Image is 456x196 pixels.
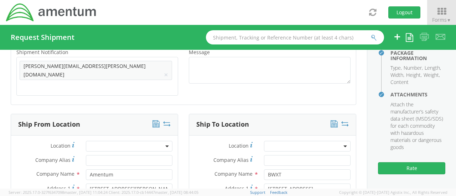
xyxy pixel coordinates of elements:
[390,71,404,79] li: Width
[339,190,447,195] span: Copyright © [DATE]-[DATE] Agistix Inc., All Rights Reserved
[196,121,249,128] h3: Ship To Location
[206,30,384,44] input: Shipment, Tracking or Reference Number (at least 4 chars)
[447,17,451,23] span: ▼
[404,64,423,71] li: Number
[390,50,445,61] h4: Package Information
[47,185,71,192] span: Address 1
[432,16,451,23] span: Forms
[16,49,68,55] span: Shipment Notification
[214,170,253,177] span: Company Name
[213,157,249,163] span: Company Alias
[189,49,210,55] span: Message
[109,190,198,195] span: Client: 2025.17.0-cb14447
[270,190,287,195] a: Feedback
[155,190,198,195] span: master, [DATE] 08:44:05
[5,2,97,22] img: dyn-intl-logo-049831509241104b2a82.png
[390,92,445,97] h4: Attachments
[35,157,71,163] span: Company Alias
[250,190,265,195] a: Support
[18,121,80,128] h3: Ship From Location
[225,185,249,192] span: Address 1
[406,71,422,79] li: Height
[390,101,444,151] li: Attach the manufacturer’s safety data sheet (MSDS/SDS) for each commodity with hazardous material...
[11,33,74,41] h4: Request Shipment
[390,64,402,71] li: Type
[424,71,440,79] li: Weight
[24,63,146,78] span: [PERSON_NAME][EMAIL_ADDRESS][PERSON_NAME][DOMAIN_NAME]
[388,6,420,18] button: Logout
[164,70,168,79] button: ×
[36,170,74,177] span: Company Name
[425,64,441,71] li: Length
[229,142,249,149] span: Location
[378,162,445,174] button: Rate
[64,190,108,195] span: master, [DATE] 11:04:24
[9,190,108,195] span: Server: 2025.17.0-327f6347098
[51,142,71,149] span: Location
[390,79,409,86] li: Content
